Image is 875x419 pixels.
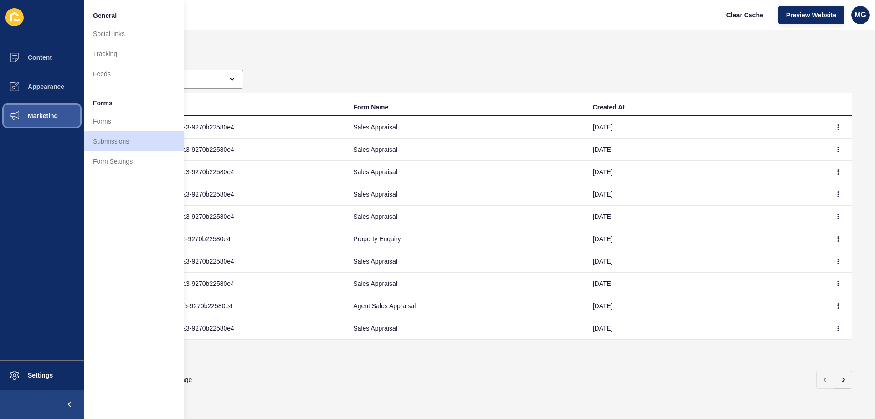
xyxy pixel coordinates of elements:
[586,250,825,273] td: [DATE]
[84,151,184,171] a: Form Settings
[586,228,825,250] td: [DATE]
[346,116,585,139] td: Sales Appraisal
[84,24,184,44] a: Social links
[107,116,346,139] td: d6100bd6-38e5-11ef-87a3-9270b22580e4
[107,206,346,228] td: d6100bd6-38e5-11ef-87a3-9270b22580e4
[586,161,825,183] td: [DATE]
[346,317,585,340] td: Sales Appraisal
[107,295,346,317] td: d611069e-38e5-11ef-a3f5-9270b22580e4
[107,139,346,161] td: d6100bd6-38e5-11ef-87a3-9270b22580e4
[854,10,866,20] span: MG
[346,250,585,273] td: Sales Appraisal
[107,52,852,65] h1: Submissions
[107,161,346,183] td: d6100bd6-38e5-11ef-87a3-9270b22580e4
[107,228,346,250] td: d611ffea-38e5-11ef-b1b6-9270b22580e4
[586,317,825,340] td: [DATE]
[84,44,184,64] a: Tracking
[778,6,844,24] button: Preview Website
[346,295,585,317] td: Agent Sales Appraisal
[107,317,346,340] td: d6100bd6-38e5-11ef-87a3-9270b22580e4
[586,206,825,228] td: [DATE]
[726,10,763,20] span: Clear Cache
[346,228,585,250] td: Property Enquiry
[93,11,117,20] span: General
[586,295,825,317] td: [DATE]
[786,10,836,20] span: Preview Website
[346,273,585,295] td: Sales Appraisal
[84,64,184,84] a: Feeds
[586,273,825,295] td: [DATE]
[346,183,585,206] td: Sales Appraisal
[84,111,184,131] a: Forms
[107,273,346,295] td: d6100bd6-38e5-11ef-87a3-9270b22580e4
[346,161,585,183] td: Sales Appraisal
[346,206,585,228] td: Sales Appraisal
[93,98,113,108] span: Forms
[84,131,184,151] a: Submissions
[586,183,825,206] td: [DATE]
[593,103,625,112] div: Created At
[586,139,825,161] td: [DATE]
[346,139,585,161] td: Sales Appraisal
[719,6,771,24] button: Clear Cache
[586,116,825,139] td: [DATE]
[107,183,346,206] td: d6100bd6-38e5-11ef-87a3-9270b22580e4
[107,250,346,273] td: d6100bd6-38e5-11ef-87a3-9270b22580e4
[353,103,388,112] div: Form Name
